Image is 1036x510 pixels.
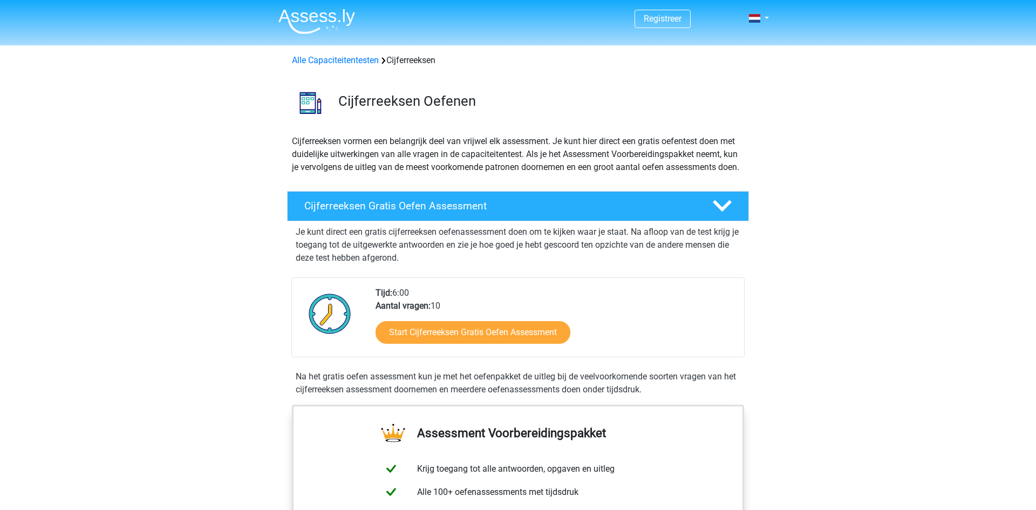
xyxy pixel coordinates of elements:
div: Cijferreeksen [288,54,748,67]
div: 6:00 10 [367,287,744,357]
h3: Cijferreeksen Oefenen [338,93,740,110]
p: Cijferreeksen vormen een belangrijk deel van vrijwel elk assessment. Je kunt hier direct een grat... [292,135,744,174]
div: Na het gratis oefen assessment kun je met het oefenpakket de uitleg bij de veelvoorkomende soorte... [291,370,745,396]
a: Registreer [644,13,681,24]
a: Alle Capaciteitentesten [292,55,379,65]
h4: Cijferreeksen Gratis Oefen Assessment [304,200,695,212]
img: Assessly [278,9,355,34]
a: Start Cijferreeksen Gratis Oefen Assessment [376,321,570,344]
img: Klok [303,287,357,341]
a: Cijferreeksen Gratis Oefen Assessment [283,191,753,221]
b: Aantal vragen: [376,301,431,311]
b: Tijd: [376,288,392,298]
img: cijferreeksen [288,80,333,126]
p: Je kunt direct een gratis cijferreeksen oefenassessment doen om te kijken waar je staat. Na afloo... [296,226,740,264]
